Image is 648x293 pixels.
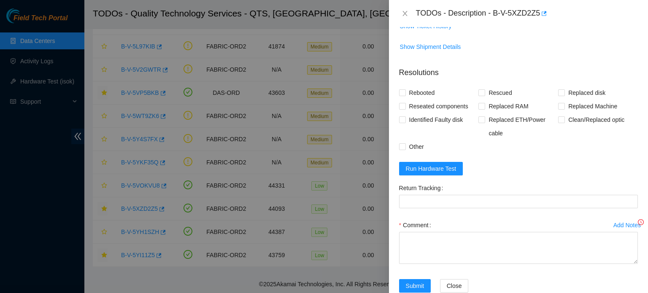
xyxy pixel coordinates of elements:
[399,232,638,264] textarea: Comment
[399,279,431,293] button: Submit
[399,60,638,78] p: Resolutions
[399,218,435,232] label: Comment
[485,86,515,99] span: Rescued
[406,164,456,173] span: Run Hardware Test
[613,222,641,228] div: Add Notes
[399,195,638,208] input: Return Tracking
[485,113,558,140] span: Replaced ETH/Power cable
[399,181,447,195] label: Return Tracking
[406,113,467,126] span: Identified Faulty disk
[406,86,438,99] span: Rebooted
[399,162,463,175] button: Run Hardware Test
[400,42,461,51] span: Show Shipment Details
[406,99,472,113] span: Reseated components
[399,10,411,18] button: Close
[416,7,638,20] div: TODOs - Description - B-V-5XZD2Z5
[565,113,628,126] span: Clean/Replaced optic
[406,140,427,153] span: Other
[440,279,469,293] button: Close
[565,99,621,113] span: Replaced Machine
[638,219,644,225] span: clock-circle
[402,10,408,17] span: close
[447,281,462,290] span: Close
[613,218,641,232] button: Add Notesclock-circle
[406,281,424,290] span: Submit
[400,40,462,54] button: Show Shipment Details
[565,86,609,99] span: Replaced disk
[485,99,532,113] span: Replaced RAM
